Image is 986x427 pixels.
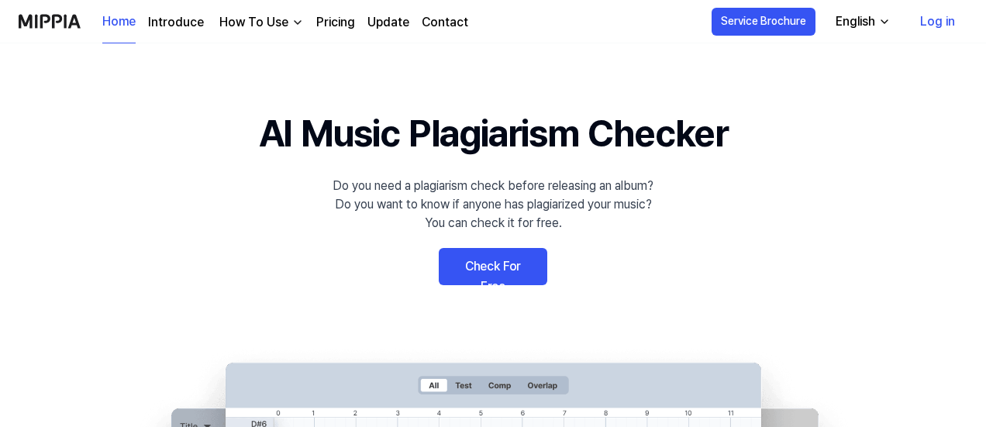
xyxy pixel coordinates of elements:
[259,105,728,161] h1: AI Music Plagiarism Checker
[823,6,900,37] button: English
[291,16,304,29] img: down
[216,13,291,32] div: How To Use
[102,1,136,43] a: Home
[148,13,204,32] a: Introduce
[833,12,878,31] div: English
[712,8,815,36] button: Service Brochure
[216,13,304,32] button: How To Use
[422,13,468,32] a: Contact
[333,177,653,232] div: Do you need a plagiarism check before releasing an album? Do you want to know if anyone has plagi...
[439,248,547,285] a: Check For Free
[367,13,409,32] a: Update
[316,13,355,32] a: Pricing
